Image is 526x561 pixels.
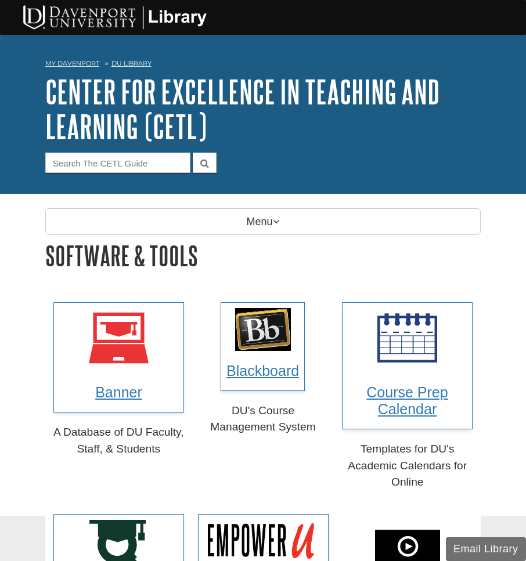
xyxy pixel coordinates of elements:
p: DU's Course Management System [198,403,329,436]
input: Search The CETL Guide [45,153,190,173]
p: Templates for DU's Academic Calendars for Online [342,441,473,491]
img: DU Libraries [3,3,224,31]
button: Email Library [446,537,526,561]
a: DU Library [111,59,152,67]
h3: Banner [59,384,178,401]
nav: breadcrumb [45,56,481,74]
a: Center for Excellence in Teaching and Learning (CETL) [45,74,439,144]
h1: Software & Tools [45,241,481,270]
a: Banner [53,302,184,412]
a: Blackboard [221,302,305,391]
a: Course Prep Calendar [342,302,473,429]
p: Menu [45,208,481,235]
p: A Database of DU Faculty, Staff, & Students [53,424,184,458]
h3: Course Prep Calendar [348,384,467,418]
h3: Blackboard [226,363,299,379]
a: My Davenport [45,59,99,68]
